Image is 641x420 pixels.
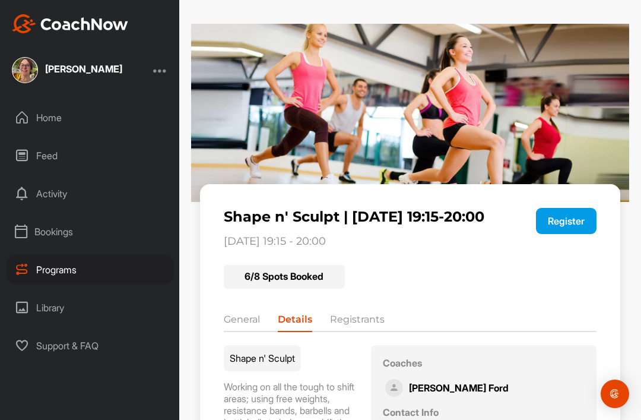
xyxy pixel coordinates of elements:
div: 6 / 8 Spots Booked [224,265,345,289]
li: General [224,312,260,331]
img: img.jpg [191,24,629,202]
p: Shape n' Sculpt [224,345,301,371]
p: Coaches [383,357,585,370]
p: Contact Info [383,406,585,419]
li: Details [278,312,312,331]
div: Library [7,293,174,323]
div: Open Intercom Messenger [601,380,629,408]
div: Support & FAQ [7,331,174,361]
div: Feed [7,141,174,170]
div: Activity [7,179,174,209]
img: square_95e54e02453d0fdb89a65504d623c8f2.jpg [12,57,38,83]
img: CoachNow [12,14,128,33]
p: [PERSON_NAME] Ford [409,383,509,393]
button: Register [536,208,596,234]
div: [PERSON_NAME] [45,64,122,74]
p: [DATE] 19:15 - 20:00 [224,235,522,248]
p: Shape n' Sculpt | [DATE] 19:15-20:00 [224,208,522,225]
img: Profile picture [385,379,403,397]
li: Registrants [330,312,385,331]
div: Bookings [7,217,174,247]
div: Home [7,103,174,132]
div: Programs [7,255,174,285]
